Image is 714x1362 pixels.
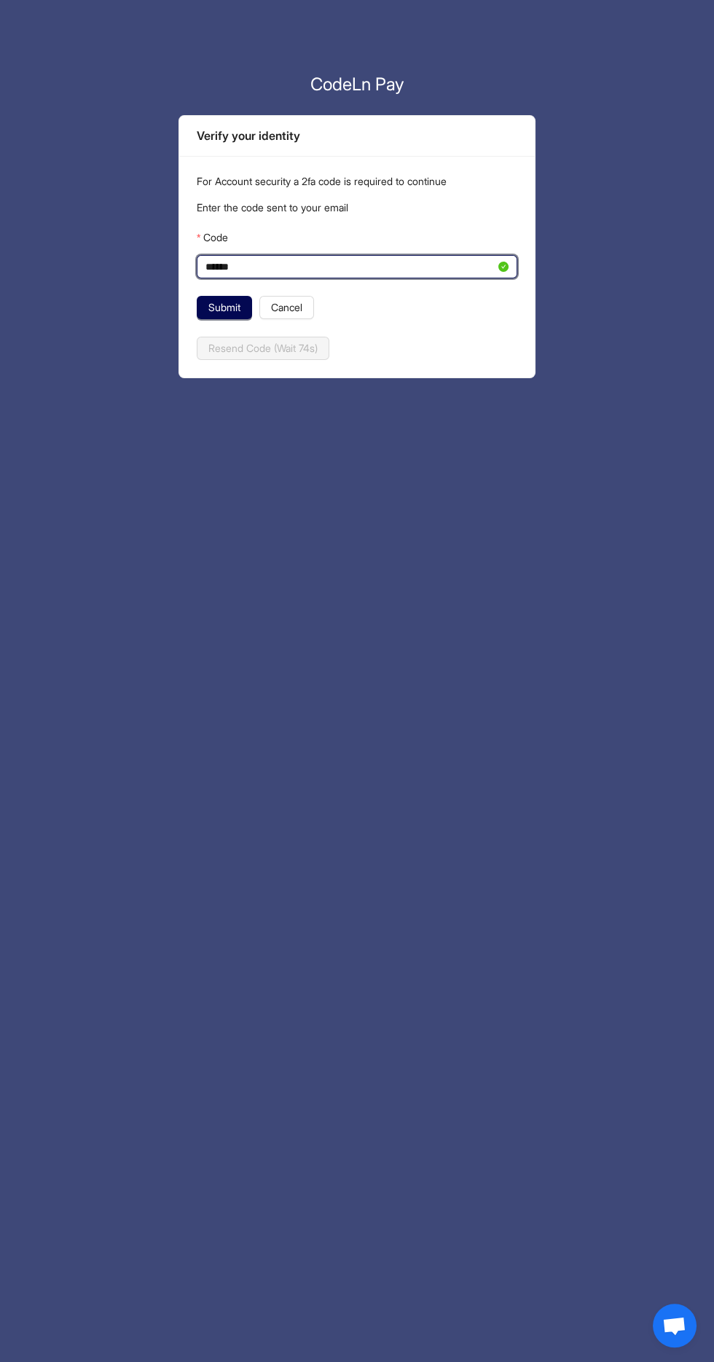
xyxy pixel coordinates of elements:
[205,259,495,275] input: Code
[197,173,517,189] p: For Account security a 2fa code is required to continue
[178,71,535,98] p: CodeLn Pay
[197,200,517,216] p: Enter the code sent to your email
[259,296,314,319] button: Cancel
[197,296,252,319] button: Submit
[197,127,517,145] div: Verify your identity
[197,337,329,360] button: Resend Code (Wait 74s)
[653,1304,697,1347] a: Open chat
[208,340,318,356] span: Resend Code (Wait 74s)
[271,300,302,316] span: Cancel
[197,226,228,249] label: Code
[208,300,240,316] span: Submit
